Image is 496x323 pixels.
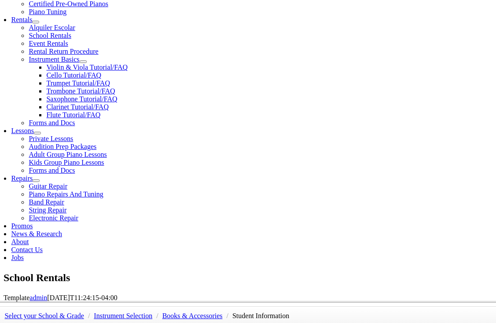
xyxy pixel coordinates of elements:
a: News & Research [11,230,62,238]
a: Trumpet Tutorial/FAQ [46,79,110,87]
a: Flute Tutorial/FAQ [46,111,100,119]
a: Alquiler Escolar [29,24,75,31]
a: Private Lessons [29,135,73,142]
a: Rental Return Procedure [29,48,98,55]
a: Books & Accessories [162,312,223,319]
a: Band Repair [29,198,64,206]
a: String Repair [29,206,66,214]
a: Event Rentals [29,40,68,47]
li: Student Information [232,310,289,322]
a: Trombone Tutorial/FAQ [46,87,115,95]
a: admin [29,294,47,301]
a: Violin & Viola Tutorial/FAQ [46,63,128,71]
a: Instrument Basics [29,56,79,63]
a: Lessons [11,127,34,134]
a: Repairs [11,174,33,182]
a: Piano Repairs And Tuning [29,190,103,198]
span: [DATE]T11:24:15-04:00 [47,294,117,301]
a: Rentals [11,16,32,23]
span: / [224,312,231,319]
a: Promos [11,222,33,230]
a: School Rentals [29,32,71,39]
a: Electronic Repair [29,214,78,222]
a: Forms and Docs [29,119,75,126]
button: Open submenu of Instrument Basics [80,60,87,63]
select: Zoom [238,2,306,11]
button: Open submenu of Lessons [34,132,41,134]
a: Clarinet Tutorial/FAQ [46,103,109,111]
a: Audition Prep Packages [29,143,96,150]
a: About [11,238,29,245]
a: Contact Us [11,246,43,253]
button: Open submenu of Repairs [33,179,40,182]
a: Select your School & Grade [4,312,84,319]
button: Open submenu of Rentals [32,21,39,23]
a: Forms and Docs [29,167,75,174]
a: Jobs [11,254,23,261]
a: Adult Group Piano Lessons [29,151,107,158]
a: Kids Group Piano Lessons [29,159,104,166]
span: of 2 [97,2,110,12]
a: Guitar Repair [29,182,67,190]
a: Piano Tuning [29,8,66,15]
a: Instrument Selection [94,312,152,319]
span: Template [4,294,29,301]
a: Cello Tutorial/FAQ [46,71,101,79]
span: / [86,312,92,319]
input: Page [73,2,97,11]
a: Saxophone Tutorial/FAQ [46,95,117,103]
span: / [154,312,160,319]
